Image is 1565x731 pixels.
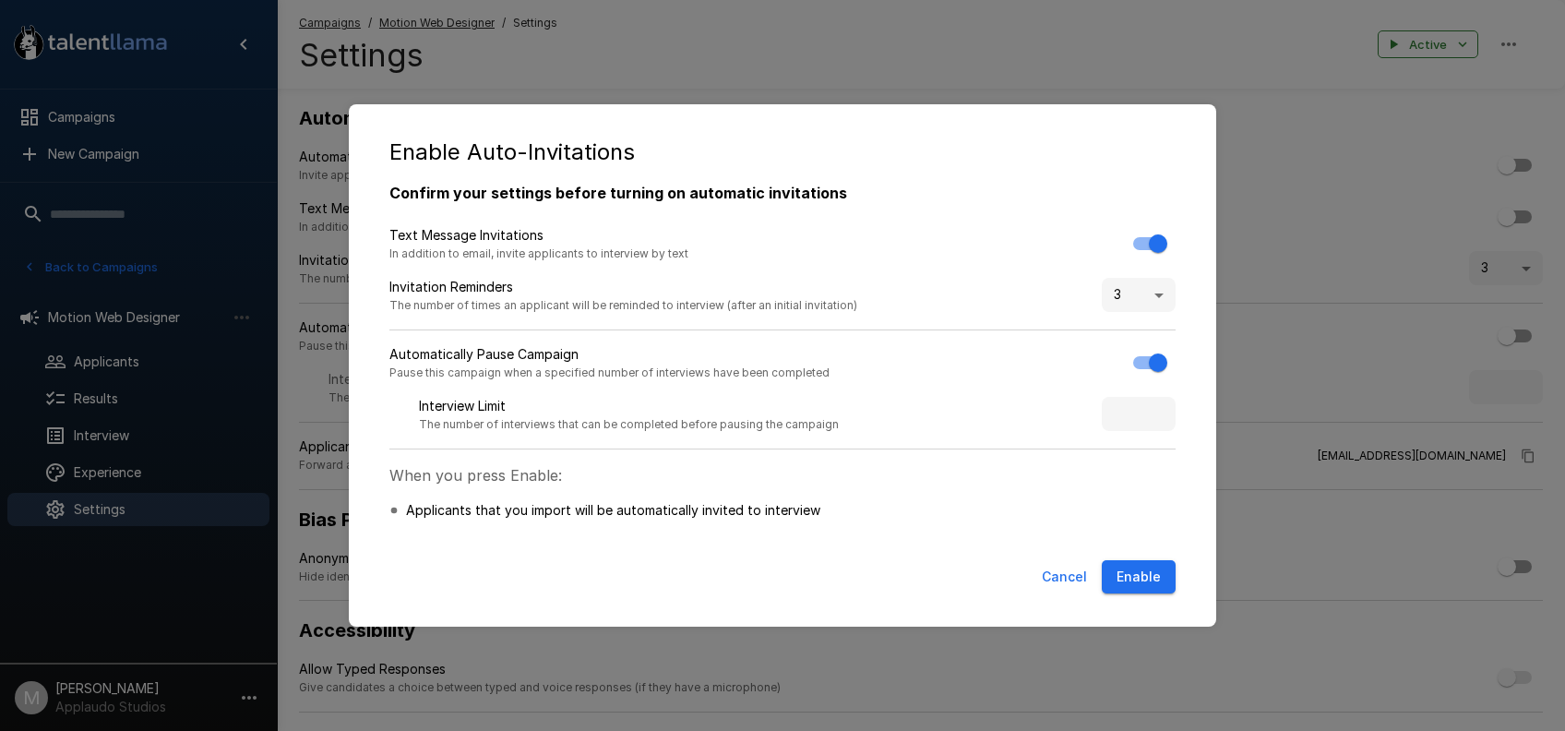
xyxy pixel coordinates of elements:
p: Invitation Reminders [389,278,857,296]
button: Enable [1102,560,1176,594]
b: Confirm your settings before turning on automatic invitations [389,184,847,202]
p: When you press Enable: [389,464,1176,486]
p: Interview Limit [419,397,839,415]
h2: Enable Auto-Invitations [367,123,1198,182]
span: The number of times an applicant will be reminded to interview (after an initial invitation) [389,296,857,315]
button: Cancel [1034,560,1094,594]
span: Pause this campaign when a specified number of interviews have been completed [389,364,830,382]
span: In addition to email, invite applicants to interview by text [389,245,688,263]
p: Text Message Invitations [389,226,688,245]
span: The number of interviews that can be completed before pausing the campaign [419,415,839,434]
div: 3 [1102,278,1176,313]
p: Automatically Pause Campaign [389,345,830,364]
p: Applicants that you import will be automatically invited to interview [406,501,820,520]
